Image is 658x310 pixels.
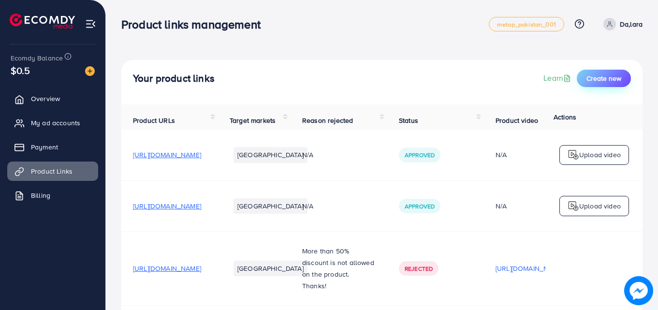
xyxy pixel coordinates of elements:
span: Actions [554,112,576,122]
img: image [624,276,653,305]
span: [URL][DOMAIN_NAME] [133,264,201,273]
span: Approved [405,202,435,210]
img: logo [568,149,579,161]
span: metap_pakistan_001 [497,21,556,28]
span: [URL][DOMAIN_NAME] [133,150,201,160]
p: [URL][DOMAIN_NAME] [496,263,564,274]
a: My ad accounts [7,113,98,133]
li: [GEOGRAPHIC_DATA] [234,261,307,276]
span: Ecomdy Balance [11,53,63,63]
img: image [85,66,95,76]
a: Payment [7,137,98,157]
span: Create new [586,74,621,83]
span: Billing [31,191,50,200]
h3: Product links management [121,17,268,31]
span: Rejected [405,265,433,273]
img: logo [10,14,75,29]
p: Thanks! [302,280,376,292]
button: Create new [577,70,631,87]
span: Product URLs [133,116,175,125]
span: Target markets [230,116,276,125]
p: Upload video [579,200,621,212]
span: Payment [31,142,58,152]
div: N/A [496,150,564,160]
span: [URL][DOMAIN_NAME] [133,201,201,211]
img: logo [568,200,579,212]
span: $0.5 [11,63,30,77]
a: metap_pakistan_001 [489,17,564,31]
a: Billing [7,186,98,205]
span: Overview [31,94,60,103]
h4: Your product links [133,73,215,85]
span: Reason rejected [302,116,353,125]
span: Product Links [31,166,73,176]
span: Product video [496,116,538,125]
a: Learn [543,73,573,84]
span: My ad accounts [31,118,80,128]
p: Upload video [579,149,621,161]
span: N/A [302,150,313,160]
a: Product Links [7,162,98,181]
a: Da,lara [600,18,643,30]
p: More than 50% discount is not allowed on the product. [302,245,376,280]
div: N/A [496,201,564,211]
a: Overview [7,89,98,108]
span: Approved [405,151,435,159]
span: N/A [302,201,313,211]
img: menu [85,18,96,30]
span: Status [399,116,418,125]
p: Da,lara [620,18,643,30]
li: [GEOGRAPHIC_DATA] [234,198,307,214]
li: [GEOGRAPHIC_DATA] [234,147,307,162]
